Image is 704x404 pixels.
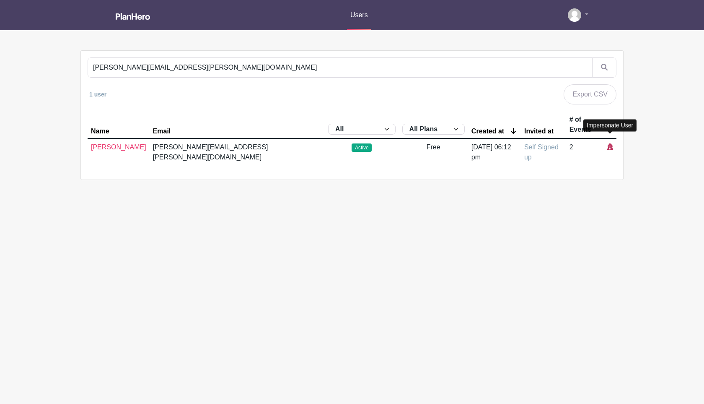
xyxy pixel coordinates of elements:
[468,138,521,166] td: [DATE] 06:12 pm
[350,11,368,18] span: Users
[566,111,604,138] th: # of Events
[153,128,321,135] a: Email
[91,143,146,151] a: [PERSON_NAME]
[88,57,593,78] input: Search by name or email...
[471,128,504,135] div: Created at
[91,128,109,135] div: Name
[566,138,604,166] td: 2
[524,128,554,135] div: Invited at
[116,13,150,20] img: logo_white-6c42ec7e38ccf1d336a20a19083b03d10ae64f83f12c07503d8b9e83406b4c7d.svg
[524,128,563,135] a: Invited at
[564,84,616,104] a: Export CSV
[399,138,468,166] td: Free
[568,8,581,22] img: default-ce2991bfa6775e67f084385cd625a349d9dcbb7a52a09fb2fda1e96e2d18dcdb.png
[583,119,637,131] div: Impersonate User
[352,143,372,152] span: Active
[150,138,325,166] td: [PERSON_NAME][EMAIL_ADDRESS][PERSON_NAME][DOMAIN_NAME]
[89,91,106,98] small: 1 user
[471,128,518,135] a: Created at
[91,128,146,135] a: Name
[524,143,559,161] span: Self Signed up
[153,128,171,135] div: Email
